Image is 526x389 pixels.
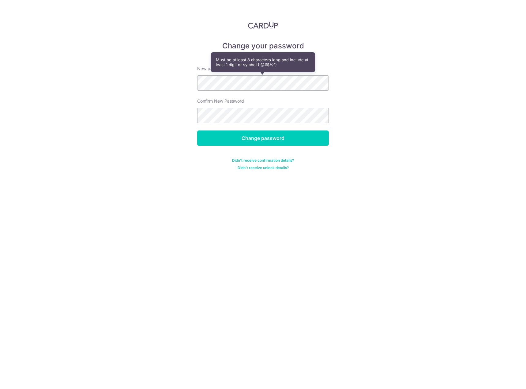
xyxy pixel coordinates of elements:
div: Must be at least 8 characters long and include at least 1 digit or symbol (!@#$%^) [211,52,315,72]
input: Change password [197,130,329,146]
a: Didn't receive confirmation details? [232,158,294,163]
label: Confirm New Password [197,98,244,104]
label: New password [197,66,227,72]
img: CardUp Logo [248,21,278,29]
h5: Change your password [197,41,329,51]
a: Didn't receive unlock details? [238,165,289,170]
